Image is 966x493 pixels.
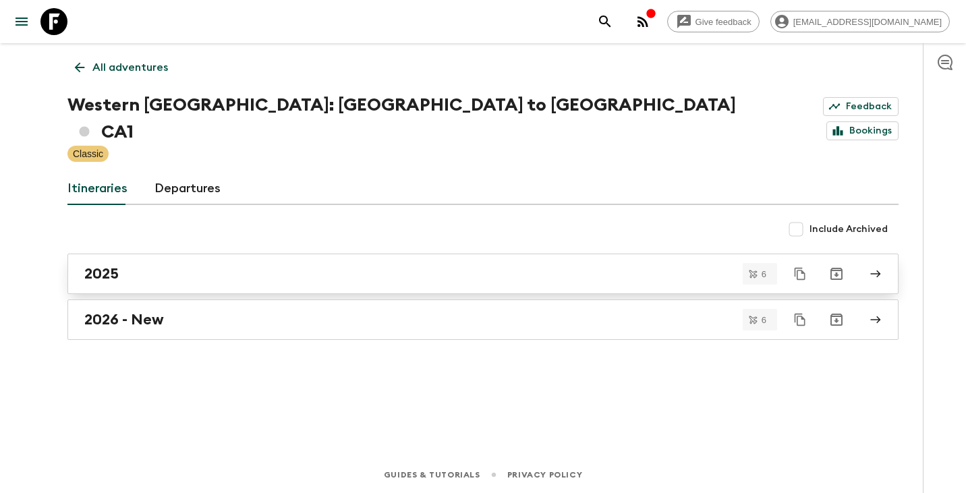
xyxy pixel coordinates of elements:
[67,173,127,205] a: Itineraries
[788,308,812,332] button: Duplicate
[84,265,119,283] h2: 2025
[826,121,899,140] a: Bookings
[67,299,899,340] a: 2026 - New
[754,316,774,324] span: 6
[823,260,850,287] button: Archive
[823,306,850,333] button: Archive
[823,97,899,116] a: Feedback
[786,17,949,27] span: [EMAIL_ADDRESS][DOMAIN_NAME]
[770,11,950,32] div: [EMAIL_ADDRESS][DOMAIN_NAME]
[8,8,35,35] button: menu
[84,311,164,328] h2: 2026 - New
[92,59,168,76] p: All adventures
[73,147,103,161] p: Classic
[507,467,582,482] a: Privacy Policy
[809,223,888,236] span: Include Archived
[67,92,746,146] h1: Western [GEOGRAPHIC_DATA]: [GEOGRAPHIC_DATA] to [GEOGRAPHIC_DATA] CA1
[67,54,175,81] a: All adventures
[67,254,899,294] a: 2025
[788,262,812,286] button: Duplicate
[667,11,760,32] a: Give feedback
[688,17,759,27] span: Give feedback
[754,270,774,279] span: 6
[154,173,221,205] a: Departures
[384,467,480,482] a: Guides & Tutorials
[592,8,619,35] button: search adventures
